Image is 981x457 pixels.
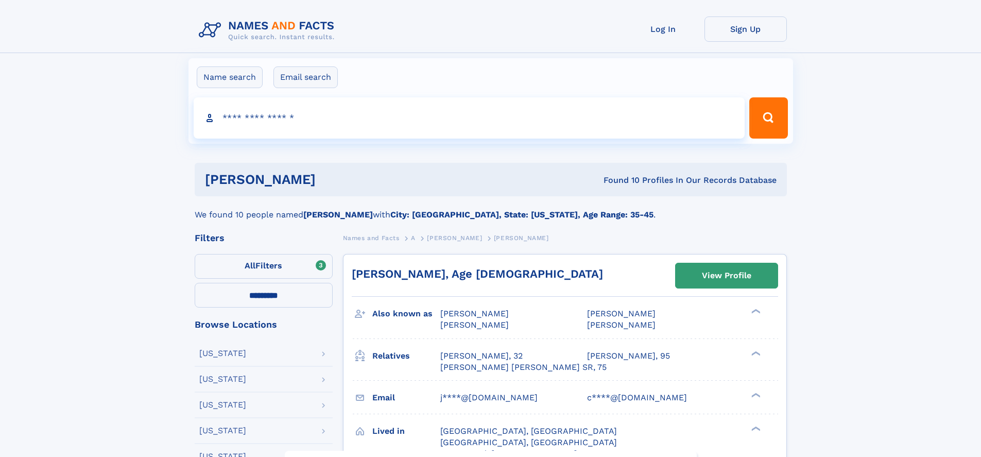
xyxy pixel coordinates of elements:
[390,210,653,219] b: City: [GEOGRAPHIC_DATA], State: [US_STATE], Age Range: 35-45
[749,308,761,315] div: ❯
[372,347,440,365] h3: Relatives
[195,320,333,329] div: Browse Locations
[199,349,246,358] div: [US_STATE]
[427,234,482,242] span: [PERSON_NAME]
[587,320,656,330] span: [PERSON_NAME]
[749,97,787,139] button: Search Button
[352,267,603,280] a: [PERSON_NAME], Age [DEMOGRAPHIC_DATA]
[195,196,787,221] div: We found 10 people named with .
[273,66,338,88] label: Email search
[440,437,617,447] span: [GEOGRAPHIC_DATA], [GEOGRAPHIC_DATA]
[440,362,607,373] a: [PERSON_NAME] [PERSON_NAME] SR, 75
[411,231,416,244] a: A
[372,389,440,407] h3: Email
[195,254,333,279] label: Filters
[199,401,246,409] div: [US_STATE]
[199,375,246,383] div: [US_STATE]
[303,210,373,219] b: [PERSON_NAME]
[372,422,440,440] h3: Lived in
[749,392,761,398] div: ❯
[245,261,255,270] span: All
[587,309,656,318] span: [PERSON_NAME]
[197,66,263,88] label: Name search
[622,16,704,42] a: Log In
[702,264,751,287] div: View Profile
[587,350,670,362] a: [PERSON_NAME], 95
[440,426,617,436] span: [GEOGRAPHIC_DATA], [GEOGRAPHIC_DATA]
[440,309,509,318] span: [PERSON_NAME]
[440,350,523,362] a: [PERSON_NAME], 32
[195,233,333,243] div: Filters
[194,97,745,139] input: search input
[440,320,509,330] span: [PERSON_NAME]
[749,425,761,432] div: ❯
[372,305,440,323] h3: Also known as
[676,263,778,288] a: View Profile
[459,175,777,186] div: Found 10 Profiles In Our Records Database
[205,173,460,186] h1: [PERSON_NAME]
[343,231,400,244] a: Names and Facts
[494,234,549,242] span: [PERSON_NAME]
[195,16,343,44] img: Logo Names and Facts
[199,427,246,435] div: [US_STATE]
[427,231,482,244] a: [PERSON_NAME]
[749,350,761,357] div: ❯
[704,16,787,42] a: Sign Up
[411,234,416,242] span: A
